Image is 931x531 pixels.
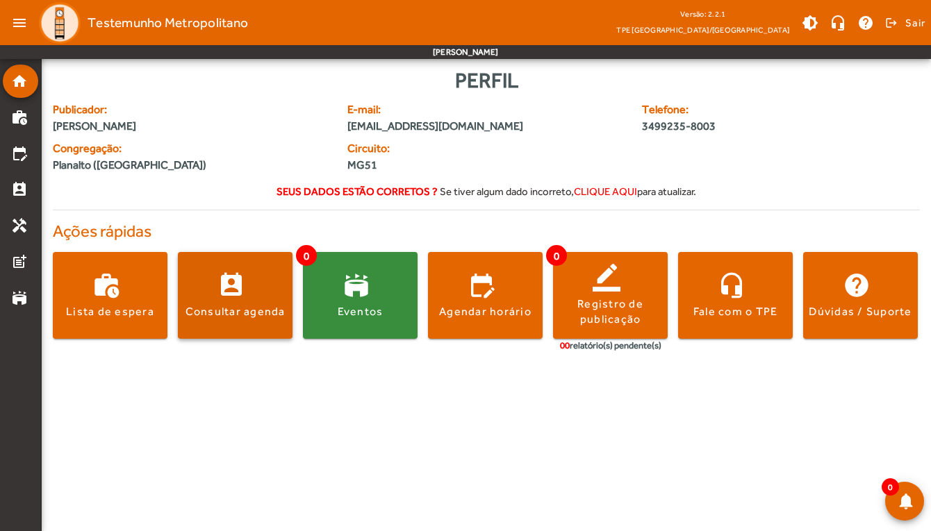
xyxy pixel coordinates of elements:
[53,140,331,157] span: Congregação:
[347,118,625,135] span: [EMAIL_ADDRESS][DOMAIN_NAME]
[11,109,28,126] mat-icon: work_history
[553,252,668,339] button: Registro de publicação
[11,289,28,306] mat-icon: stadium
[303,252,418,339] button: Eventos
[560,339,661,353] div: relatório(s) pendente(s)
[678,252,793,339] button: Fale com o TPE
[553,296,668,328] div: Registro de publicação
[693,304,778,319] div: Fale com o TPE
[53,252,167,339] button: Lista de espera
[642,101,846,118] span: Telefone:
[616,6,789,23] div: Versão: 2.2.1
[883,12,925,33] button: Sair
[53,101,331,118] span: Publicador:
[338,304,384,319] div: Eventos
[347,140,478,157] span: Circuito:
[53,118,331,135] span: [PERSON_NAME]
[53,157,206,174] span: Planalto ([GEOGRAPHIC_DATA])
[803,252,918,339] button: Dúvidas / Suporte
[186,304,286,319] div: Consultar agenda
[53,65,920,96] div: Perfil
[574,185,637,197] span: clique aqui
[296,245,317,266] span: 0
[11,253,28,270] mat-icon: post_add
[6,9,33,37] mat-icon: menu
[39,2,81,44] img: Logo TPE
[33,2,248,44] a: Testemunho Metropolitano
[11,145,28,162] mat-icon: edit_calendar
[439,304,532,319] div: Agendar horário
[642,118,846,135] span: 3499235-8003
[882,478,899,496] span: 0
[277,185,438,197] strong: Seus dados estão corretos ?
[428,252,543,339] button: Agendar horário
[88,12,248,34] span: Testemunho Metropolitano
[546,245,567,266] span: 0
[440,185,696,197] span: Se tiver algum dado incorreto, para atualizar.
[905,12,925,34] span: Sair
[809,304,912,319] div: Dúvidas / Suporte
[347,101,625,118] span: E-mail:
[560,340,570,351] span: 00
[11,73,28,90] mat-icon: home
[11,217,28,234] mat-icon: handyman
[11,181,28,198] mat-icon: perm_contact_calendar
[616,23,789,37] span: TPE [GEOGRAPHIC_DATA]/[GEOGRAPHIC_DATA]
[347,157,478,174] span: MG51
[178,252,293,339] button: Consultar agenda
[66,304,154,319] div: Lista de espera
[53,221,920,242] h4: Ações rápidas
